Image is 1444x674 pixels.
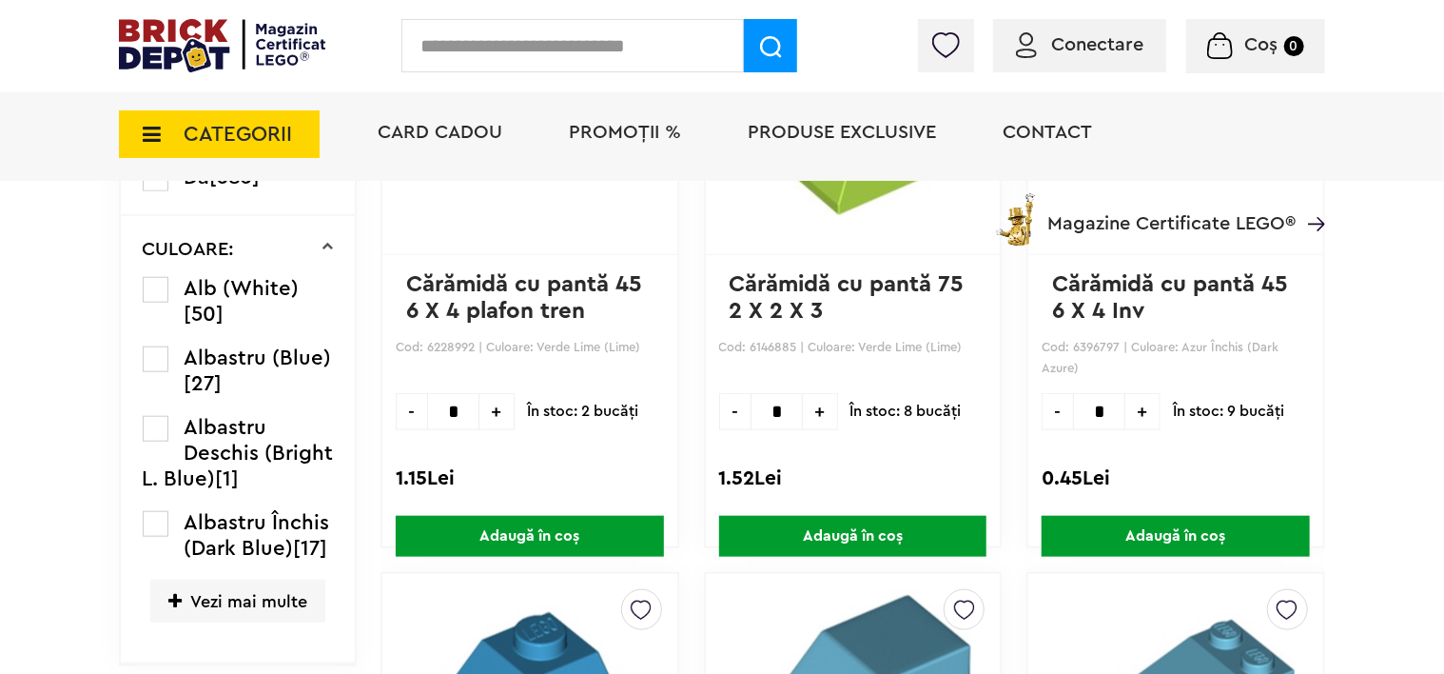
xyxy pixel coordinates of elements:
a: Adaugă în coș [1028,516,1323,557]
div: 1.15Lei [396,466,664,491]
span: + [479,393,515,430]
a: Produse exclusive [748,123,936,142]
span: În stoc: 2 bucăţi [527,393,638,430]
span: Vezi mai multe [150,580,325,623]
a: Card Cadou [378,123,502,142]
span: + [1125,393,1161,430]
span: - [1042,393,1073,430]
a: Contact [1003,123,1092,142]
p: CULOARE: [143,240,235,259]
span: + [803,393,838,430]
span: În stoc: 8 bucăţi [850,393,962,430]
a: Cărămidă cu pantă 75 2 X 2 X 3 [730,273,971,323]
span: Albastru (Blue) [185,347,332,368]
p: Cod: 6396797 | Culoare: Azur Închis (Dark Azure) [1042,337,1310,380]
div: 1.52Lei [719,466,987,491]
p: Cod: 6146885 | Culoare: Verde Lime (Lime) [719,337,987,380]
a: Cărămidă cu pantă 45 6 X 4 Inv [1052,273,1295,323]
span: Albastru Deschis (Bright L. Blue) [143,417,334,489]
span: - [396,393,427,430]
a: Magazine Certificate LEGO® [1296,189,1325,208]
a: PROMOȚII % [569,123,681,142]
span: Adaugă în coș [1042,516,1310,557]
a: Adaugă în coș [706,516,1001,557]
span: Adaugă în coș [719,516,987,557]
span: Adaugă în coș [396,516,664,557]
a: Conectare [1016,35,1143,54]
span: CATEGORII [184,124,292,145]
span: - [719,393,751,430]
span: Conectare [1051,35,1143,54]
span: În stoc: 9 bucăţi [1173,393,1284,430]
span: Coș [1245,35,1278,54]
span: Magazine Certificate LEGO® [1047,189,1296,233]
small: 0 [1284,36,1304,56]
a: Adaugă în coș [382,516,677,557]
div: 0.45Lei [1042,466,1310,491]
span: [27] [185,373,223,394]
span: Albastru Închis (Dark Blue) [185,512,330,559]
span: [17] [294,538,328,559]
span: Alb (White) [185,278,300,299]
a: Cărămidă cu pantă 45 6 X 4 plafon tren [406,273,649,323]
span: [50] [185,304,224,325]
span: [1] [216,468,240,489]
p: Cod: 6228992 | Culoare: Verde Lime (Lime) [396,337,664,380]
